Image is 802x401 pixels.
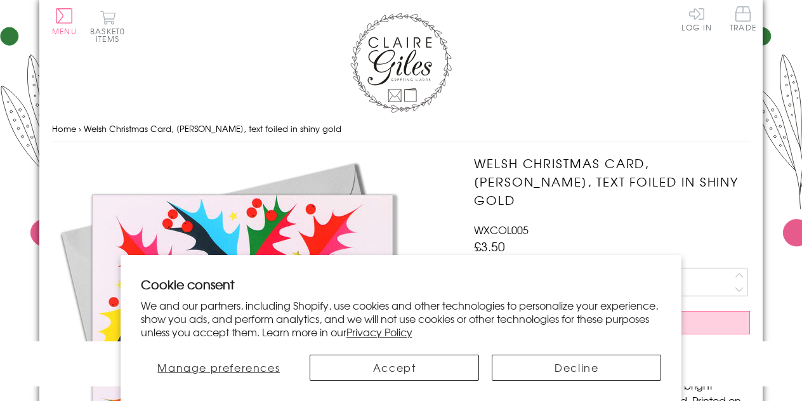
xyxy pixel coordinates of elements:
[310,355,479,381] button: Accept
[141,275,662,293] h2: Cookie consent
[79,122,81,135] span: ›
[84,122,341,135] span: Welsh Christmas Card, [PERSON_NAME], text foiled in shiny gold
[157,360,280,375] span: Manage preferences
[52,8,77,35] button: Menu
[141,355,297,381] button: Manage preferences
[90,10,125,43] button: Basket0 items
[474,154,750,209] h1: Welsh Christmas Card, [PERSON_NAME], text foiled in shiny gold
[52,25,77,37] span: Menu
[52,122,76,135] a: Home
[474,222,529,237] span: WXCOL005
[346,324,412,339] a: Privacy Policy
[730,6,756,34] a: Trade
[681,6,712,31] a: Log In
[730,6,756,31] span: Trade
[474,237,505,255] span: £3.50
[96,25,125,44] span: 0 items
[141,299,662,338] p: We and our partners, including Shopify, use cookies and other technologies to personalize your ex...
[492,355,661,381] button: Decline
[52,116,750,142] nav: breadcrumbs
[350,13,452,113] img: Claire Giles Greetings Cards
